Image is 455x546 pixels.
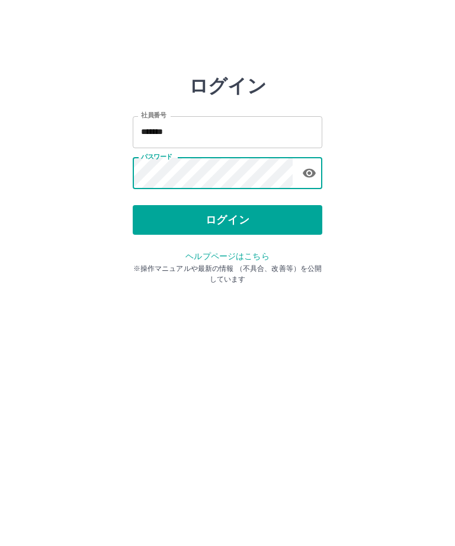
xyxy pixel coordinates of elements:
p: ※操作マニュアルや最新の情報 （不具合、改善等）を公開しています [133,263,322,285]
h2: ログイン [189,75,267,97]
button: ログイン [133,205,322,235]
label: 社員番号 [141,111,166,120]
label: パスワード [141,152,172,161]
a: ヘルプページはこちら [185,251,269,261]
